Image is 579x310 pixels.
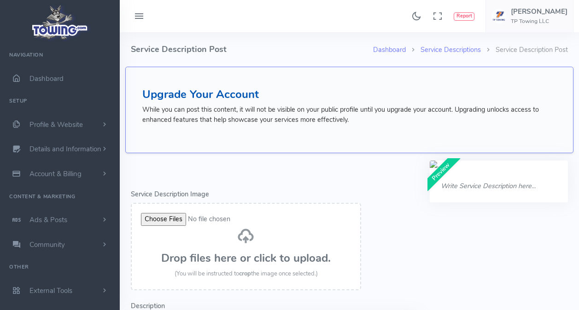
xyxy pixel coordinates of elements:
[491,9,506,23] img: user-image
[29,74,64,83] span: Dashboard
[481,45,568,55] li: Service Description Post
[131,189,209,200] label: Service Description Image
[421,45,481,54] a: Service Descriptions
[29,145,101,154] span: Details and Information
[131,32,373,67] h4: Service Description Post
[175,270,318,278] span: (You will be instructed to the image once selected.)
[421,152,460,191] span: Preview
[29,169,82,178] span: Account & Billing
[373,45,406,54] a: Dashboard
[511,18,567,24] h6: TP Towing LLC
[29,240,65,249] span: Community
[29,3,91,42] img: logo
[29,120,83,129] span: Profile & Website
[142,105,556,125] p: While you can post this content, it will not be visible on your public profile until you upgrade ...
[29,286,72,295] span: External Tools
[430,161,568,171] img: ...
[141,252,351,264] h3: Drop files here or click to upload.
[142,88,556,100] h4: Upgrade Your Account
[454,12,474,21] button: Report
[239,270,251,278] strong: crop
[29,215,67,224] span: Ads & Posts
[441,181,536,190] i: Write Service Description here...
[511,8,567,15] h5: [PERSON_NAME]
